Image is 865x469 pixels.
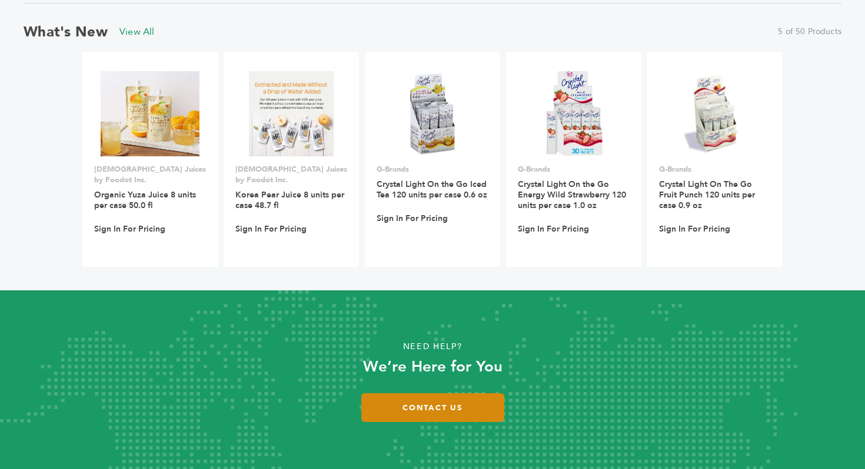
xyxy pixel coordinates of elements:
p: G-Brands [659,164,771,175]
img: Korea Pear Juice 8 units per case 48.7 fl [249,71,334,156]
a: Crystal Light On The Go Fruit Punch 120 units per case 0.9 oz [659,179,755,211]
a: Crystal Light On the Go Energy Wild Strawberry 120 units per case 1.0 oz [518,179,626,211]
p: [DEMOGRAPHIC_DATA] Juices by Foodot Inc. [94,164,206,185]
strong: We’re Here for You [363,356,503,377]
a: Sign In For Pricing [235,224,307,235]
a: Korea Pear Juice 8 units per case 48.7 fl [235,189,344,211]
a: View All [119,25,155,38]
img: Crystal Light On The Go Fruit Punch 120 units per case 0.9 oz [673,71,758,156]
a: Sign In For Pricing [94,224,165,235]
p: [DEMOGRAPHIC_DATA] Juices by Foodot Inc. [235,164,347,185]
img: Organic Yuza Juice 8 units per case 50.0 fl [101,71,199,156]
a: Organic Yuza Juice 8 units per case 50.0 fl [94,189,196,211]
a: Sign In For Pricing [377,213,448,224]
p: G-Brands [518,164,630,175]
a: Sign In For Pricing [659,224,730,235]
a: Contact Us [361,393,504,422]
p: G-Brands [377,164,488,175]
img: Crystal Light On the Go Energy Wild Strawberry 120 units per case 1.0 oz [531,71,617,156]
span: 5 of 50 Products [778,26,841,38]
a: Sign In For Pricing [518,224,589,235]
p: Need Help? [44,338,822,356]
img: Crystal Light On the Go Iced Tea 120 units per case 0.6 oz [390,71,475,156]
h2: What's New [24,22,108,42]
a: Crystal Light On the Go Iced Tea 120 units per case 0.6 oz [377,179,487,200]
